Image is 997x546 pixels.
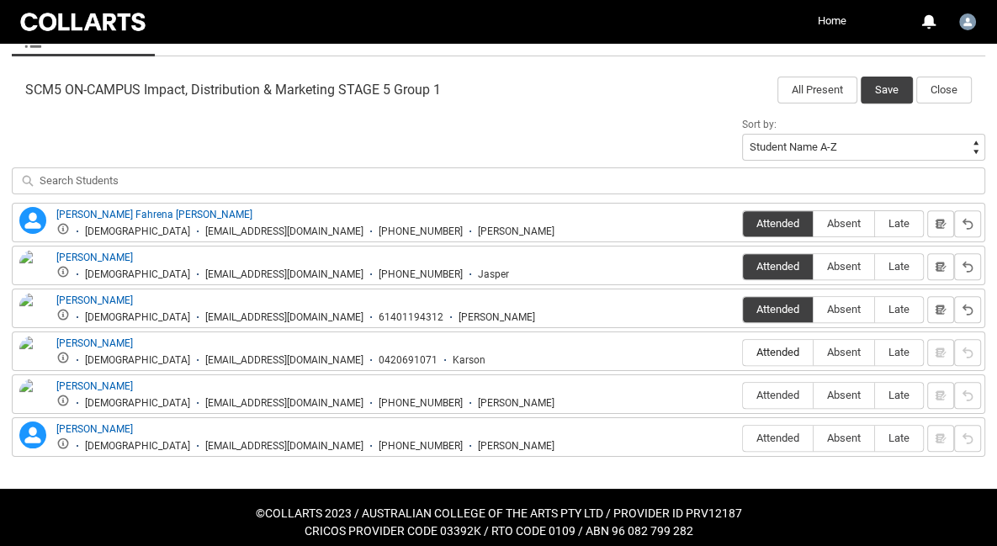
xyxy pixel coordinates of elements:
[927,210,954,237] button: Notes
[205,225,363,238] div: [EMAIL_ADDRESS][DOMAIN_NAME]
[743,303,813,315] span: Attended
[19,336,46,373] img: Karson Kilpady
[814,432,874,444] span: Absent
[85,311,190,324] div: [DEMOGRAPHIC_DATA]
[861,77,913,103] button: Save
[478,440,554,453] div: [PERSON_NAME]
[379,225,463,238] div: [PHONE_NUMBER]
[875,260,923,273] span: Late
[85,397,190,410] div: [DEMOGRAPHIC_DATA]
[379,440,463,453] div: [PHONE_NUMBER]
[814,8,851,34] a: Home
[19,421,46,448] lightning-icon: Rory Howard
[85,440,190,453] div: [DEMOGRAPHIC_DATA]
[205,440,363,453] div: [EMAIL_ADDRESS][DOMAIN_NAME]
[777,77,857,103] button: All Present
[25,82,441,98] span: SCM5 ON-CAMPUS Impact, Distribution & Marketing STAGE 5 Group 1
[478,397,554,410] div: [PERSON_NAME]
[814,260,874,273] span: Absent
[19,293,46,330] img: Joshua McInnes
[875,217,923,230] span: Late
[959,13,976,30] img: Stu.Mannion
[379,268,463,281] div: [PHONE_NUMBER]
[875,303,923,315] span: Late
[743,217,813,230] span: Attended
[478,268,509,281] div: Jasper
[56,337,133,349] a: [PERSON_NAME]
[743,346,813,358] span: Attended
[459,311,535,324] div: [PERSON_NAME]
[56,423,133,435] a: [PERSON_NAME]
[875,389,923,401] span: Late
[743,389,813,401] span: Attended
[916,77,972,103] button: Close
[205,397,363,410] div: [EMAIL_ADDRESS][DOMAIN_NAME]
[379,311,443,324] div: 61401194312
[814,346,874,358] span: Absent
[954,210,981,237] button: Reset
[875,346,923,358] span: Late
[56,209,252,220] a: [PERSON_NAME] Fahrena [PERSON_NAME]
[12,167,985,194] input: Search Students
[814,303,874,315] span: Absent
[56,294,133,306] a: [PERSON_NAME]
[954,296,981,323] button: Reset
[927,253,954,280] button: Notes
[743,260,813,273] span: Attended
[954,382,981,409] button: Reset
[814,217,874,230] span: Absent
[742,119,777,130] span: Sort by:
[379,354,438,367] div: 0420691071
[56,252,133,263] a: [PERSON_NAME]
[955,7,980,34] button: User Profile Stu.Mannion
[19,207,46,234] lightning-icon: Billie Fahrena Mullan
[478,225,554,238] div: [PERSON_NAME]
[954,339,981,366] button: Reset
[205,354,363,367] div: [EMAIL_ADDRESS][DOMAIN_NAME]
[954,253,981,280] button: Reset
[954,425,981,452] button: Reset
[205,268,363,281] div: [EMAIL_ADDRESS][DOMAIN_NAME]
[927,296,954,323] button: Notes
[19,250,46,287] img: Jasper Carbone
[875,432,923,444] span: Late
[379,397,463,410] div: [PHONE_NUMBER]
[56,380,133,392] a: [PERSON_NAME]
[85,268,190,281] div: [DEMOGRAPHIC_DATA]
[205,311,363,324] div: [EMAIL_ADDRESS][DOMAIN_NAME]
[743,432,813,444] span: Attended
[85,354,190,367] div: [DEMOGRAPHIC_DATA]
[814,389,874,401] span: Absent
[19,379,46,416] img: Nicholas Rendall
[85,225,190,238] div: [DEMOGRAPHIC_DATA]
[453,354,485,367] div: Karson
